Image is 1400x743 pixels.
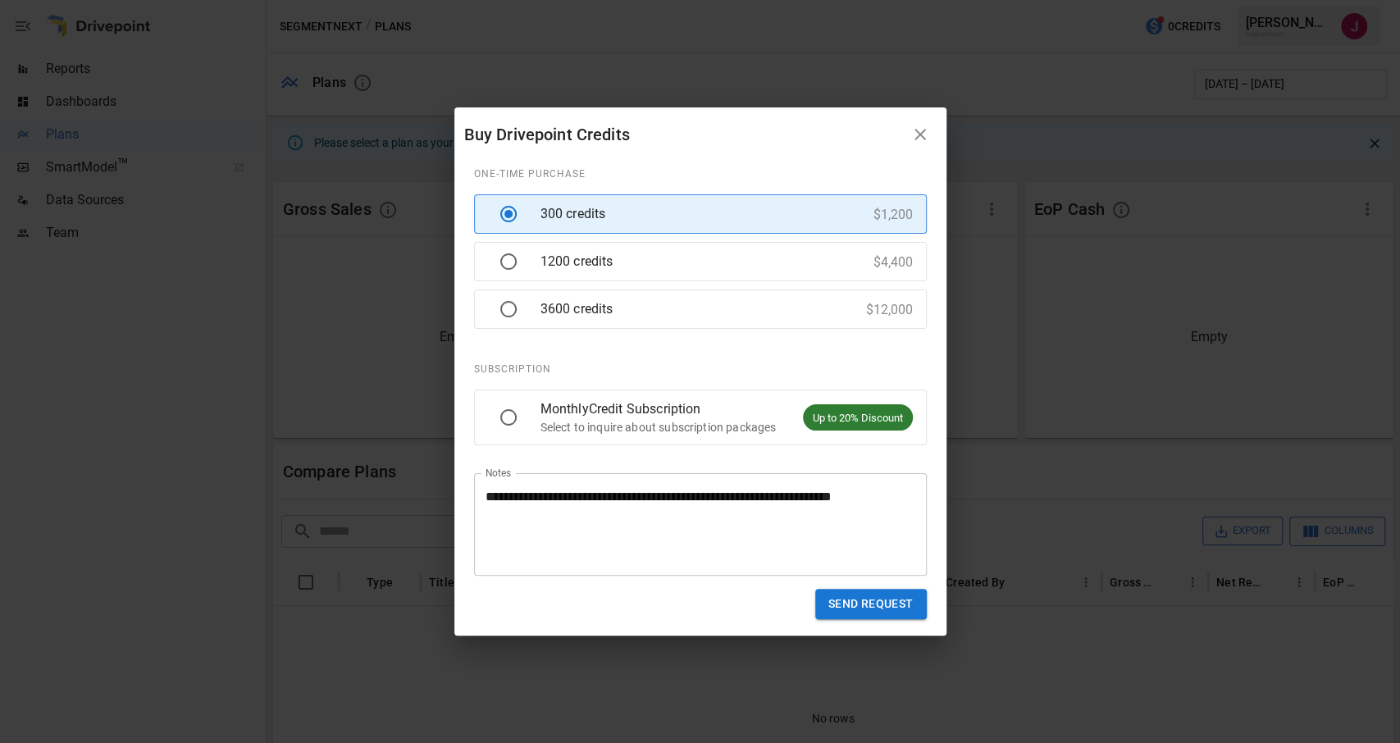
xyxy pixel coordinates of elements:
div: Buy Drivepoint Credits [464,121,904,148]
span: Subscription [474,363,551,375]
span: 300 credits [540,204,887,224]
label: Notes [486,466,511,480]
span: $4,400 [873,254,913,270]
span: 3600 credits [540,299,887,319]
span: 1200 credits [540,252,887,271]
span: Up to 20% Discount [803,412,913,424]
span: $1,200 [873,207,913,222]
button: SEND REQUEST [815,589,927,619]
span: One-Time Purchase [474,168,586,180]
p: Select to inquire about subscription packages [540,419,887,435]
span: $12,000 [866,302,913,317]
span: MonthlyCredit Subscription [540,399,887,419]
